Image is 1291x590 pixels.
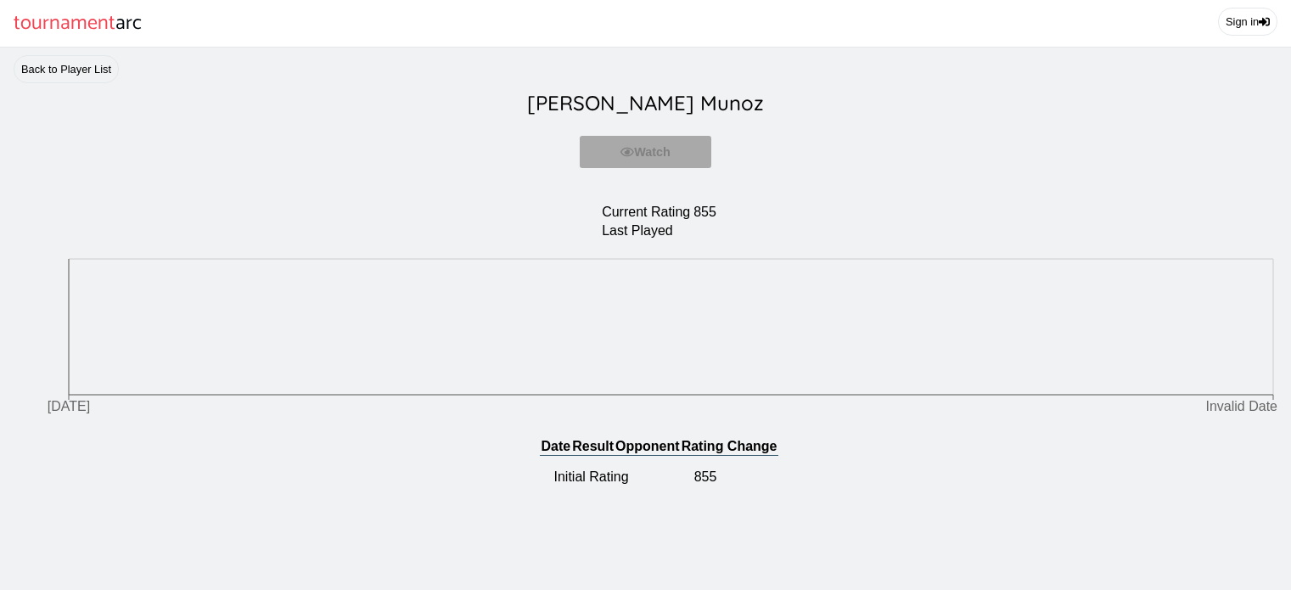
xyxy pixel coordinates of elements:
[14,7,115,40] span: tournament
[48,400,90,414] tspan: [DATE]
[693,204,717,221] td: 855
[14,83,1277,122] h2: [PERSON_NAME] Munoz
[601,222,691,239] td: Last Played
[1206,400,1278,414] tspan: Invalid Date
[540,456,680,499] td: Initial Rating
[1218,8,1277,36] a: Sign in
[540,438,571,456] th: Date
[681,438,778,456] th: Rating Change
[115,7,142,40] span: arc
[571,438,615,456] th: Result
[14,7,142,40] a: tournamentarc
[615,438,681,456] th: Opponent
[580,136,711,168] button: Watch
[601,204,691,221] td: Current Rating
[681,456,744,499] td: 855
[14,55,119,83] a: Back to Player List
